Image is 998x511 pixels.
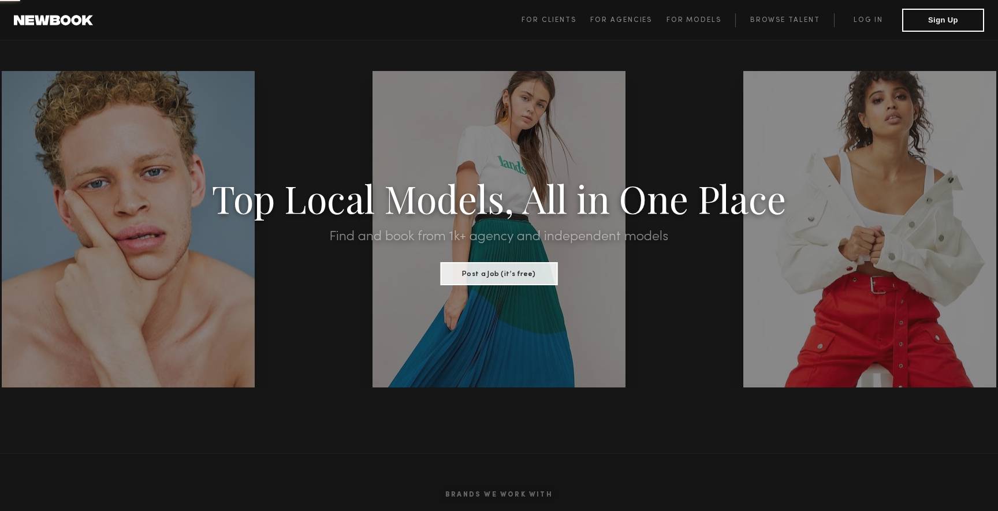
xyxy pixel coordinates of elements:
a: Post a Job (it’s free) [440,266,557,279]
a: Log in [834,13,902,27]
button: Post a Job (it’s free) [440,262,557,285]
span: For Models [666,17,721,24]
span: For Agencies [590,17,652,24]
h2: Find and book from 1k+ agency and independent models [75,230,923,244]
span: For Clients [522,17,576,24]
a: Browse Talent [735,13,834,27]
button: Sign Up [902,9,984,32]
a: For Clients [522,13,590,27]
a: For Agencies [590,13,666,27]
a: For Models [666,13,736,27]
h1: Top Local Models, All in One Place [75,180,923,216]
